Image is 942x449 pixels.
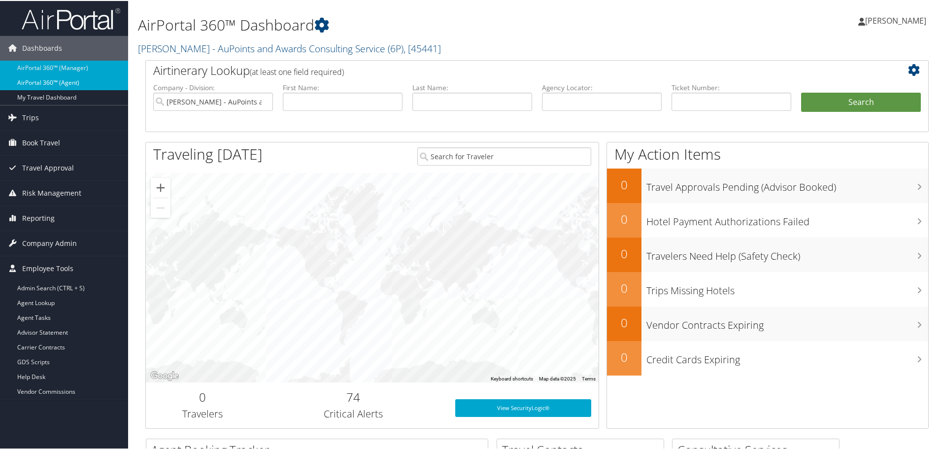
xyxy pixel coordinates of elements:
span: Reporting [22,205,55,230]
span: (at least one field required) [250,66,344,76]
h3: Vendor Contracts Expiring [646,312,928,331]
span: Dashboards [22,35,62,60]
button: Search [801,92,921,111]
a: 0Hotel Payment Authorizations Failed [607,202,928,237]
h2: 0 [607,348,641,365]
a: [PERSON_NAME] [858,5,936,35]
input: Search for Traveler [417,146,591,165]
h3: Critical Alerts [267,406,440,420]
h3: Trips Missing Hotels [646,278,928,297]
label: First Name: [283,82,403,92]
span: Map data ©2025 [539,375,576,380]
img: Google [148,369,181,381]
label: Ticket Number: [672,82,791,92]
h3: Travelers [153,406,252,420]
button: Zoom out [151,197,170,217]
label: Company - Division: [153,82,273,92]
h3: Travelers Need Help (Safety Check) [646,243,928,262]
a: 0Credit Cards Expiring [607,340,928,375]
a: 0Travelers Need Help (Safety Check) [607,237,928,271]
span: [PERSON_NAME] [865,14,926,25]
h2: Airtinerary Lookup [153,61,856,78]
label: Last Name: [412,82,532,92]
span: Travel Approval [22,155,74,179]
a: View SecurityLogic® [455,398,591,416]
h2: 0 [607,244,641,261]
h2: 74 [267,388,440,405]
span: Risk Management [22,180,81,205]
button: Zoom in [151,177,170,197]
h2: 0 [607,313,641,330]
h1: Traveling [DATE] [153,143,263,164]
button: Keyboard shortcuts [491,375,533,381]
a: 0Vendor Contracts Expiring [607,306,928,340]
a: Open this area in Google Maps (opens a new window) [148,369,181,381]
span: Company Admin [22,230,77,255]
span: , [ 45441 ] [404,41,441,54]
h2: 0 [607,210,641,227]
a: Terms [582,375,596,380]
h2: 0 [607,175,641,192]
h2: 0 [153,388,252,405]
span: Trips [22,104,39,129]
span: Book Travel [22,130,60,154]
h3: Credit Cards Expiring [646,347,928,366]
h1: AirPortal 360™ Dashboard [138,14,670,35]
h3: Hotel Payment Authorizations Failed [646,209,928,228]
a: 0Trips Missing Hotels [607,271,928,306]
span: ( 6P ) [388,41,404,54]
img: airportal-logo.png [22,6,120,30]
a: [PERSON_NAME] - AuPoints and Awards Consulting Service [138,41,441,54]
h3: Travel Approvals Pending (Advisor Booked) [646,174,928,193]
label: Agency Locator: [542,82,662,92]
a: 0Travel Approvals Pending (Advisor Booked) [607,168,928,202]
h2: 0 [607,279,641,296]
h1: My Action Items [607,143,928,164]
span: Employee Tools [22,255,73,280]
